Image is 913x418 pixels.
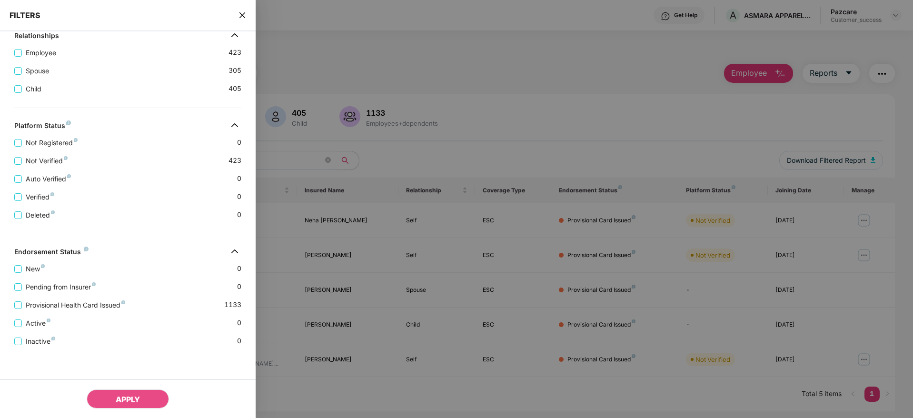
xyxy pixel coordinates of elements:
img: svg+xml;base64,PHN2ZyB4bWxucz0iaHR0cDovL3d3dy53My5vcmcvMjAwMC9zdmciIHdpZHRoPSI4IiBoZWlnaHQ9IjgiIH... [121,300,125,304]
div: Platform Status [14,121,71,133]
span: Pending from Insurer [22,282,99,292]
img: svg+xml;base64,PHN2ZyB4bWxucz0iaHR0cDovL3d3dy53My5vcmcvMjAwMC9zdmciIHdpZHRoPSI4IiBoZWlnaHQ9IjgiIH... [74,138,78,142]
span: FILTERS [10,10,40,20]
span: Active [22,318,54,328]
button: APPLY [87,389,169,408]
span: Spouse [22,66,53,76]
span: Not Registered [22,138,81,148]
span: close [238,10,246,20]
span: 0 [237,318,241,328]
span: 0 [237,336,241,347]
img: svg+xml;base64,PHN2ZyB4bWxucz0iaHR0cDovL3d3dy53My5vcmcvMjAwMC9zdmciIHdpZHRoPSIzMiIgaGVpZ2h0PSIzMi... [227,28,242,43]
img: svg+xml;base64,PHN2ZyB4bWxucz0iaHR0cDovL3d3dy53My5vcmcvMjAwMC9zdmciIHdpZHRoPSI4IiBoZWlnaHQ9IjgiIH... [66,120,71,125]
img: svg+xml;base64,PHN2ZyB4bWxucz0iaHR0cDovL3d3dy53My5vcmcvMjAwMC9zdmciIHdpZHRoPSI4IiBoZWlnaHQ9IjgiIH... [41,264,45,268]
span: Inactive [22,336,59,347]
span: Not Verified [22,156,71,166]
img: svg+xml;base64,PHN2ZyB4bWxucz0iaHR0cDovL3d3dy53My5vcmcvMjAwMC9zdmciIHdpZHRoPSI4IiBoZWlnaHQ9IjgiIH... [64,156,68,160]
span: APPLY [116,395,140,404]
img: svg+xml;base64,PHN2ZyB4bWxucz0iaHR0cDovL3d3dy53My5vcmcvMjAwMC9zdmciIHdpZHRoPSI4IiBoZWlnaHQ9IjgiIH... [84,247,89,251]
span: 0 [237,281,241,292]
img: svg+xml;base64,PHN2ZyB4bWxucz0iaHR0cDovL3d3dy53My5vcmcvMjAwMC9zdmciIHdpZHRoPSI4IiBoZWlnaHQ9IjgiIH... [51,337,55,340]
div: Relationships [14,31,59,43]
span: Auto Verified [22,174,75,184]
img: svg+xml;base64,PHN2ZyB4bWxucz0iaHR0cDovL3d3dy53My5vcmcvMjAwMC9zdmciIHdpZHRoPSIzMiIgaGVpZ2h0PSIzMi... [227,244,242,259]
span: Employee [22,48,60,58]
span: 0 [237,137,241,148]
span: 423 [228,155,241,166]
span: 0 [237,173,241,184]
span: 405 [228,83,241,94]
img: svg+xml;base64,PHN2ZyB4bWxucz0iaHR0cDovL3d3dy53My5vcmcvMjAwMC9zdmciIHdpZHRoPSI4IiBoZWlnaHQ9IjgiIH... [47,318,50,322]
span: New [22,264,49,274]
div: Endorsement Status [14,248,89,259]
span: 423 [228,47,241,58]
span: 0 [237,209,241,220]
span: 0 [237,263,241,274]
span: 0 [237,191,241,202]
img: svg+xml;base64,PHN2ZyB4bWxucz0iaHR0cDovL3d3dy53My5vcmcvMjAwMC9zdmciIHdpZHRoPSI4IiBoZWlnaHQ9IjgiIH... [67,174,71,178]
img: svg+xml;base64,PHN2ZyB4bWxucz0iaHR0cDovL3d3dy53My5vcmcvMjAwMC9zdmciIHdpZHRoPSIzMiIgaGVpZ2h0PSIzMi... [227,118,242,133]
span: 305 [228,65,241,76]
span: Verified [22,192,58,202]
span: Child [22,84,45,94]
span: Provisional Health Card Issued [22,300,129,310]
img: svg+xml;base64,PHN2ZyB4bWxucz0iaHR0cDovL3d3dy53My5vcmcvMjAwMC9zdmciIHdpZHRoPSI4IiBoZWlnaHQ9IjgiIH... [50,192,54,196]
img: svg+xml;base64,PHN2ZyB4bWxucz0iaHR0cDovL3d3dy53My5vcmcvMjAwMC9zdmciIHdpZHRoPSI4IiBoZWlnaHQ9IjgiIH... [92,282,96,286]
span: Deleted [22,210,59,220]
img: svg+xml;base64,PHN2ZyB4bWxucz0iaHR0cDovL3d3dy53My5vcmcvMjAwMC9zdmciIHdpZHRoPSI4IiBoZWlnaHQ9IjgiIH... [51,210,55,214]
span: 1133 [224,299,241,310]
